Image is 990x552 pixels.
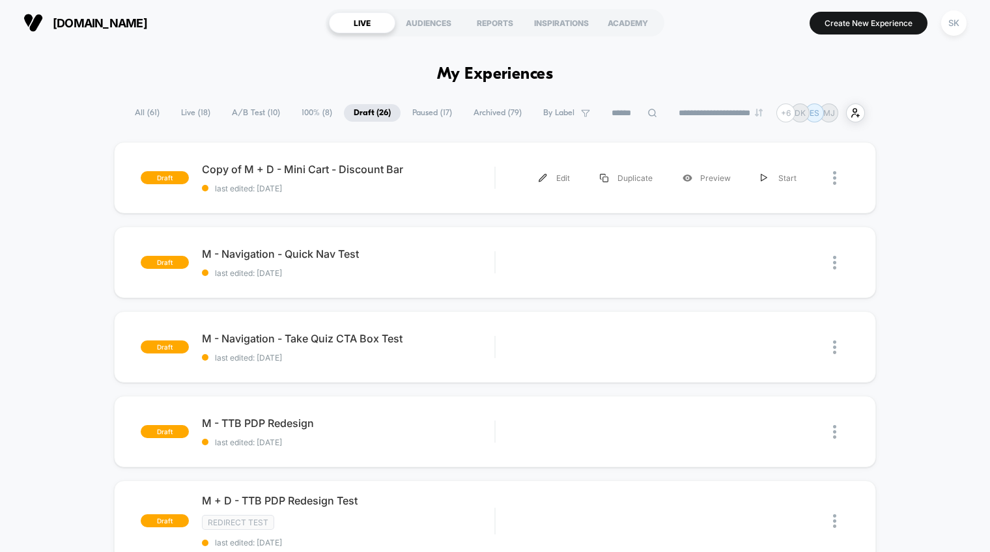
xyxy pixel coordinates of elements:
span: By Label [543,108,574,118]
span: All ( 61 ) [125,104,169,122]
span: Archived ( 79 ) [464,104,531,122]
div: + 6 [776,103,795,122]
img: close [833,171,836,185]
img: Visually logo [23,13,43,33]
span: last edited: [DATE] [202,353,494,363]
h1: My Experiences [437,65,554,84]
div: Start [746,163,812,193]
span: A/B Test ( 10 ) [222,104,290,122]
span: draft [141,425,189,438]
span: draft [141,514,189,527]
span: draft [141,340,189,353]
img: close [833,514,836,528]
span: last edited: [DATE] [202,538,494,547]
p: MJ [823,108,835,118]
span: M + D - TTB PDP Redesign Test [202,494,494,507]
div: INSPIRATIONS [528,12,595,33]
div: Preview [668,163,746,193]
span: Copy of M + D - Mini Cart - Discount Bar [202,163,494,176]
div: SK [941,10,967,36]
button: Create New Experience [810,12,927,34]
span: draft [141,256,189,269]
div: AUDIENCES [395,12,462,33]
img: close [833,425,836,439]
span: M - TTB PDP Redesign [202,417,494,430]
img: menu [600,174,608,182]
img: close [833,340,836,354]
span: last edited: [DATE] [202,184,494,193]
div: LIVE [329,12,395,33]
span: [DOMAIN_NAME] [53,16,147,30]
img: close [833,256,836,269]
span: draft [141,171,189,184]
span: Redirect Test [202,515,274,530]
span: M - Navigation - Quick Nav Test [202,247,494,260]
span: M - Navigation - Take Quiz CTA Box Test [202,332,494,345]
div: Edit [524,163,585,193]
span: Draft ( 26 ) [344,104,401,122]
span: Live ( 18 ) [171,104,220,122]
img: end [755,109,763,117]
div: REPORTS [462,12,528,33]
button: SK [937,10,970,36]
div: ACADEMY [595,12,661,33]
p: DK [795,108,806,118]
img: menu [539,174,547,182]
img: menu [761,174,767,182]
span: last edited: [DATE] [202,437,494,447]
span: Paused ( 17 ) [403,104,462,122]
p: ES [810,108,819,118]
span: 100% ( 8 ) [292,104,342,122]
button: [DOMAIN_NAME] [20,12,151,33]
div: Duplicate [585,163,668,193]
span: last edited: [DATE] [202,268,494,278]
